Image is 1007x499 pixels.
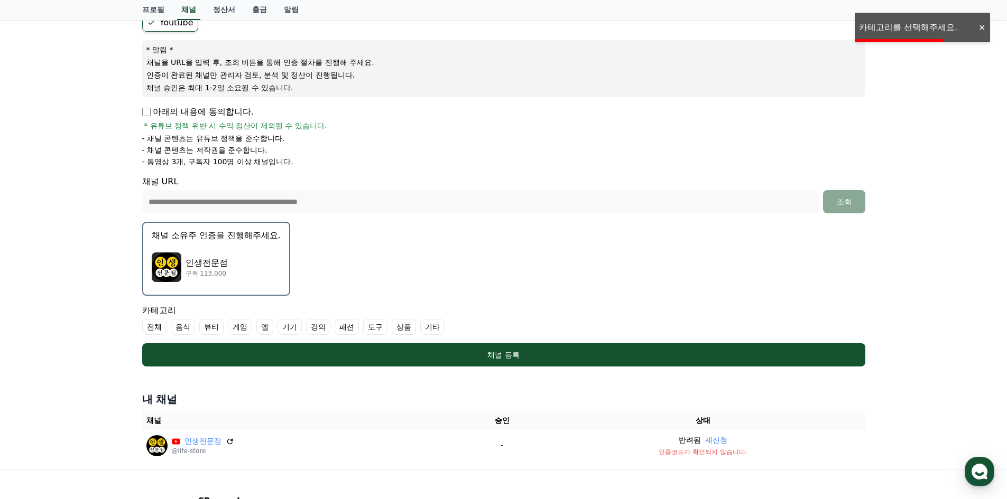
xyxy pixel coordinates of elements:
label: 기기 [278,319,302,335]
p: 채널 소유주 인증을 진행해주세요. [152,229,281,242]
button: 채널 소유주 인증을 진행해주세요. 인생전문점 인생전문점 구독 113,000 [142,222,290,296]
span: 설정 [163,351,176,359]
div: 조회 [827,196,861,207]
p: 아래의 내용에 동의합니다. [142,106,254,118]
button: 채널 등록 [142,343,865,366]
a: 인생전문점 [184,436,221,447]
img: 인생전문점 [152,252,181,282]
a: 설정 [136,335,203,361]
label: 강의 [306,319,330,335]
p: 인증코드가 확인되지 않습니다. [546,448,861,456]
p: 반려됨 [679,435,701,446]
div: 채널 URL [142,175,865,213]
p: 인증이 완료된 채널만 관리자 검토, 분석 및 정산이 진행됩니다. [146,70,861,80]
label: 앱 [256,319,273,335]
label: 패션 [335,319,359,335]
div: 카테고리 [142,304,865,335]
p: 채널을 URL을 입력 후, 조회 버튼을 통해 인증 절차를 진행해 주세요. [146,57,861,68]
a: 대화 [70,335,136,361]
label: 게임 [228,319,252,335]
p: 채널 승인은 최대 1-2일 소요될 수 있습니다. [146,82,861,93]
label: 기타 [420,319,445,335]
th: 승인 [464,411,541,430]
p: @life-store [172,447,234,455]
p: 구독 113,000 [186,269,228,278]
p: - 채널 콘텐츠는 저작권을 준수합니다. [142,145,267,155]
div: 채널 등록 [163,350,844,360]
label: 뷰티 [199,319,224,335]
a: 홈 [3,335,70,361]
img: 인생전문점 [146,435,168,456]
span: 대화 [97,351,109,360]
label: 상품 [392,319,416,335]
label: 전체 [142,319,167,335]
label: Youtube [142,14,198,32]
p: - 동영상 3개, 구독자 100명 이상 채널입니다. [142,156,293,167]
p: - 채널 콘텐츠는 유튜브 정책을 준수합니다. [142,133,285,144]
p: - [468,440,537,451]
p: 인생전문점 [186,257,228,269]
label: 음식 [171,319,195,335]
span: * 유튜브 정책 위반 시 수익 정산이 제외될 수 있습니다. [144,120,327,131]
button: 조회 [823,190,865,213]
label: 도구 [363,319,387,335]
h4: 내 채널 [142,392,865,407]
span: 홈 [33,351,40,359]
button: 재신청 [705,435,727,446]
th: 상태 [541,411,865,430]
th: 채널 [142,411,464,430]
